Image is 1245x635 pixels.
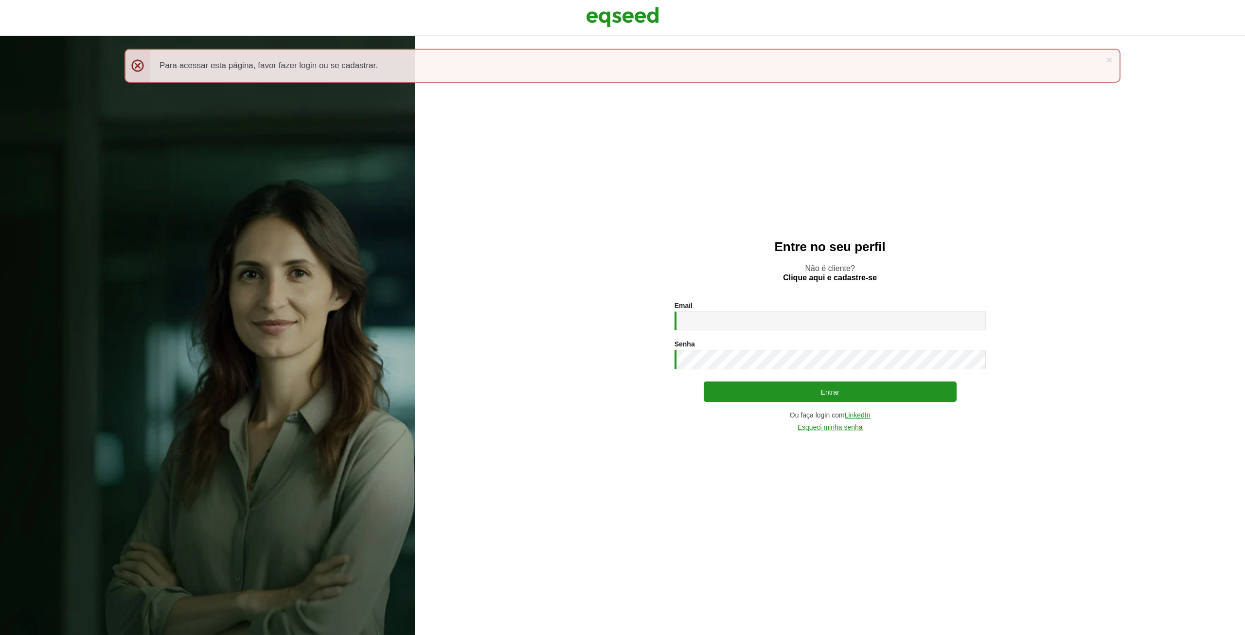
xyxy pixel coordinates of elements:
[1106,54,1112,65] a: ×
[798,424,863,431] a: Esqueci minha senha
[434,264,1226,282] p: Não é cliente?
[704,381,957,402] button: Entrar
[845,412,871,419] a: LinkedIn
[783,274,877,282] a: Clique aqui e cadastre-se
[675,341,695,347] label: Senha
[124,49,1120,83] div: Para acessar esta página, favor fazer login ou se cadastrar.
[586,5,659,29] img: EqSeed Logo
[434,240,1226,254] h2: Entre no seu perfil
[675,302,693,309] label: Email
[675,412,986,419] div: Ou faça login com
